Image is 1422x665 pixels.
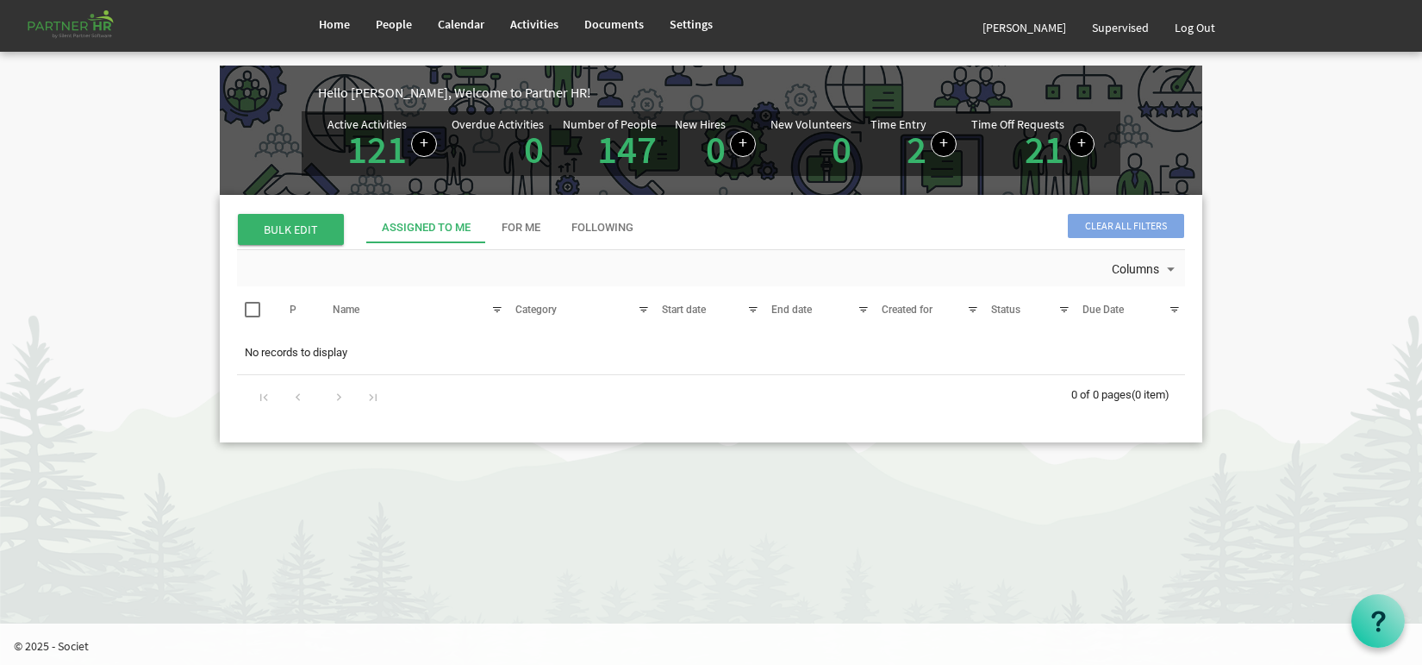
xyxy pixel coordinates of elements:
[971,118,1095,169] div: Number of active time off requests
[253,384,276,408] div: Go to first page
[1071,375,1185,411] div: 0 of 0 pages (0 item)
[1071,388,1132,401] span: 0 of 0 pages
[1068,214,1184,238] span: Clear all filters
[870,118,926,130] div: Time Entry
[333,304,359,316] span: Name
[571,220,633,236] div: Following
[882,304,932,316] span: Created for
[382,220,471,236] div: Assigned To Me
[662,304,706,316] span: Start date
[675,118,726,130] div: New Hires
[319,16,350,32] span: Home
[1092,20,1149,35] span: Supervised
[770,118,851,130] div: New Volunteers
[1069,131,1095,157] a: Create a new time off request
[971,118,1064,130] div: Time Off Requests
[290,304,296,316] span: P
[361,384,384,408] div: Go to last page
[1082,304,1124,316] span: Due Date
[991,304,1020,316] span: Status
[237,336,1185,369] td: No records to display
[1025,125,1064,173] a: 21
[366,212,1314,243] div: tab-header
[376,16,412,32] span: People
[347,125,407,173] a: 121
[438,16,484,32] span: Calendar
[970,3,1079,52] a: [PERSON_NAME]
[524,125,544,173] a: 0
[563,118,657,130] div: Number of People
[832,125,851,173] a: 0
[286,384,309,408] div: Go to previous page
[502,220,540,236] div: For Me
[327,384,351,408] div: Go to next page
[1108,259,1182,281] button: Columns
[515,304,557,316] span: Category
[675,118,756,169] div: People hired in the last 7 days
[931,131,957,157] a: Log hours
[1162,3,1228,52] a: Log Out
[327,118,407,130] div: Active Activities
[870,118,957,169] div: Number of Time Entries
[706,125,726,173] a: 0
[1079,3,1162,52] a: Supervised
[452,118,544,130] div: Overdue Activities
[770,118,856,169] div: Volunteer hired in the last 7 days
[907,125,926,173] a: 2
[411,131,437,157] a: Create a new Activity
[318,83,1202,103] div: Hello [PERSON_NAME], Welcome to Partner HR!
[238,214,344,245] span: BULK EDIT
[14,637,1422,655] p: © 2025 - Societ
[597,125,657,173] a: 147
[452,118,548,169] div: Activities assigned to you for which the Due Date is passed
[327,118,437,169] div: Number of active Activities in Partner HR
[670,16,713,32] span: Settings
[730,131,756,157] a: Add new person to Partner HR
[771,304,812,316] span: End date
[510,16,558,32] span: Activities
[1132,388,1169,401] span: (0 item)
[584,16,644,32] span: Documents
[563,118,661,169] div: Total number of active people in Partner HR
[1108,250,1182,286] div: Columns
[1110,259,1161,280] span: Columns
